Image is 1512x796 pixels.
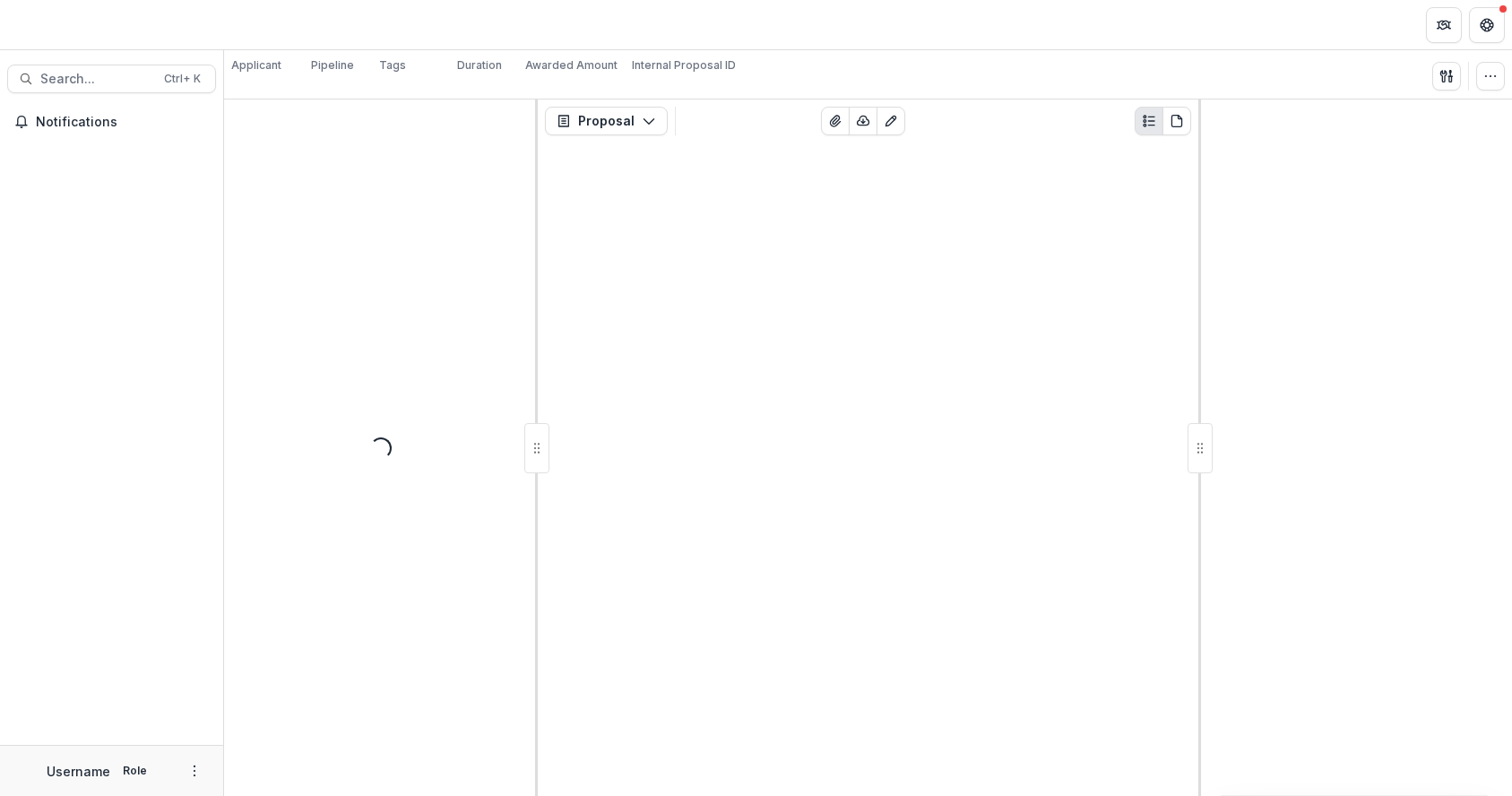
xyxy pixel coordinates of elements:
p: Internal Proposal ID [632,57,736,74]
p: Duration [457,57,502,74]
button: Edit as form [877,107,905,135]
p: Username [47,762,110,781]
button: Get Help [1469,7,1505,43]
button: Partners [1426,7,1462,43]
div: Ctrl + K [160,69,204,89]
button: View Attached Files [821,107,850,135]
span: Notifications [36,115,209,130]
p: Tags [379,57,406,74]
button: Proposal [545,107,668,135]
button: Plaintext view [1135,107,1163,135]
p: Applicant [231,57,281,74]
button: PDF view [1162,107,1191,135]
span: Search... [40,72,153,87]
button: Notifications [7,108,216,136]
p: Awarded Amount [525,57,618,74]
button: More [184,760,205,782]
p: Pipeline [311,57,354,74]
p: Role [117,763,152,779]
button: Search... [7,65,216,93]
